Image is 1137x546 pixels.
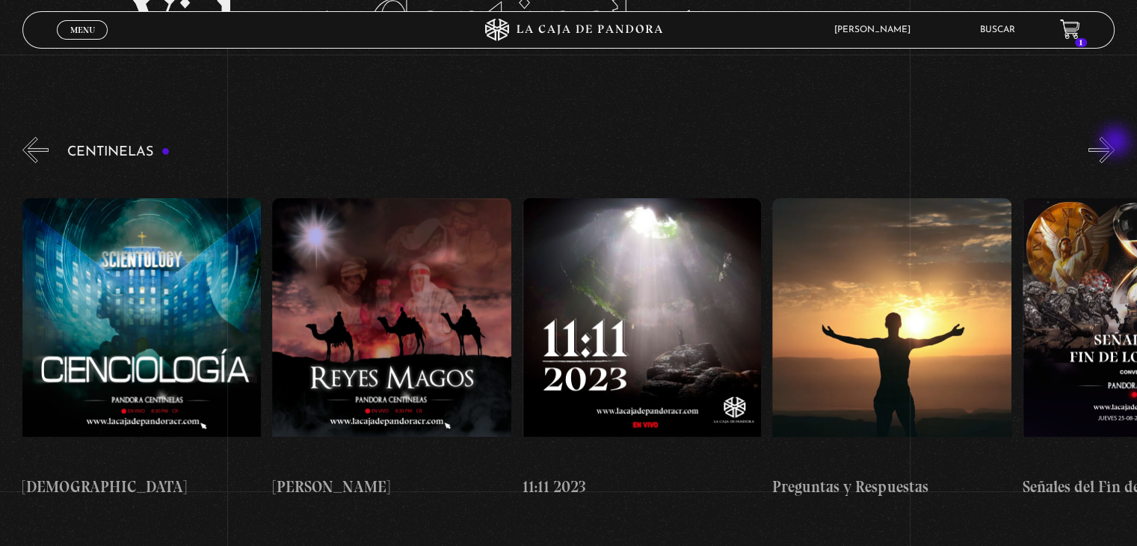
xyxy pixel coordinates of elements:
button: Previous [22,137,49,163]
a: Buscar [980,25,1015,34]
span: Cerrar [65,37,100,48]
h3: Centinelas [67,145,170,159]
button: Next [1088,137,1115,163]
a: [DEMOGRAPHIC_DATA] [22,174,261,522]
a: Preguntas y Respuestas [772,174,1011,522]
span: Menu [70,25,95,34]
h4: 11:11 2023 [523,475,761,499]
h4: [DEMOGRAPHIC_DATA] [22,475,261,499]
a: 1 [1060,19,1080,40]
h4: Preguntas y Respuestas [772,475,1011,499]
span: 1 [1075,38,1087,47]
a: [PERSON_NAME] [272,174,511,522]
span: [PERSON_NAME] [827,25,925,34]
h4: [PERSON_NAME] [272,475,511,499]
a: 11:11 2023 [523,174,761,522]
